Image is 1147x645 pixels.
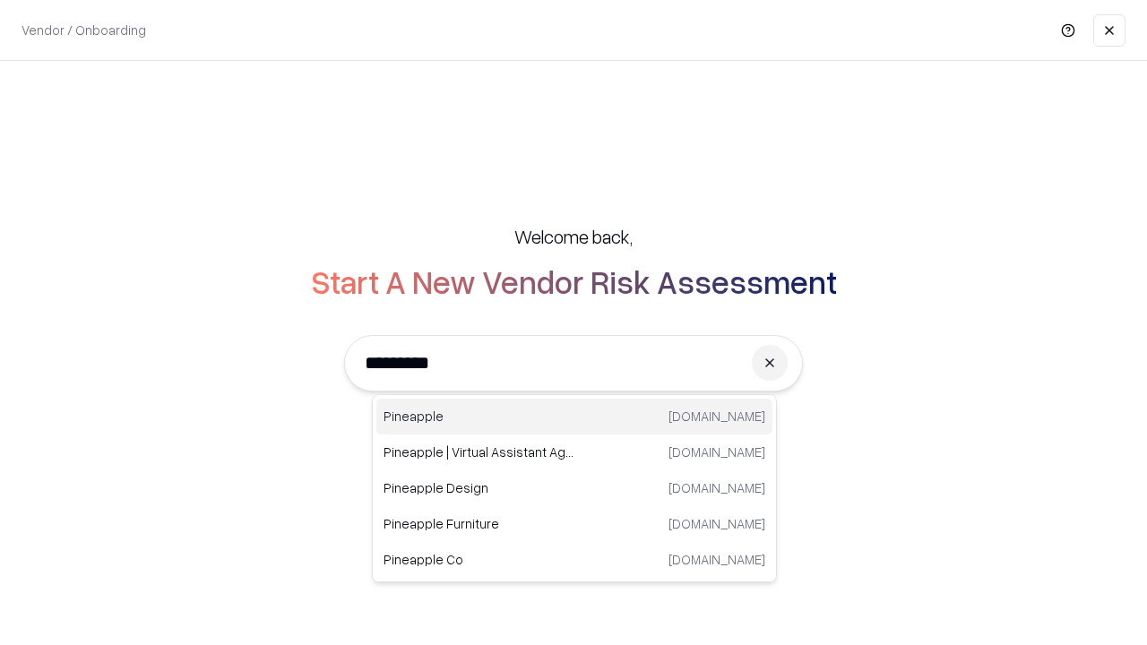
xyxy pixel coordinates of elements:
div: Suggestions [372,394,777,582]
p: Pineapple | Virtual Assistant Agency [384,443,574,461]
p: Vendor / Onboarding [22,21,146,39]
h2: Start A New Vendor Risk Assessment [311,263,837,299]
p: [DOMAIN_NAME] [668,443,765,461]
p: Pineapple Co [384,550,574,569]
h5: Welcome back, [514,224,633,249]
p: [DOMAIN_NAME] [668,478,765,497]
p: Pineapple [384,407,574,426]
p: [DOMAIN_NAME] [668,514,765,533]
p: [DOMAIN_NAME] [668,407,765,426]
p: [DOMAIN_NAME] [668,550,765,569]
p: Pineapple Furniture [384,514,574,533]
p: Pineapple Design [384,478,574,497]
